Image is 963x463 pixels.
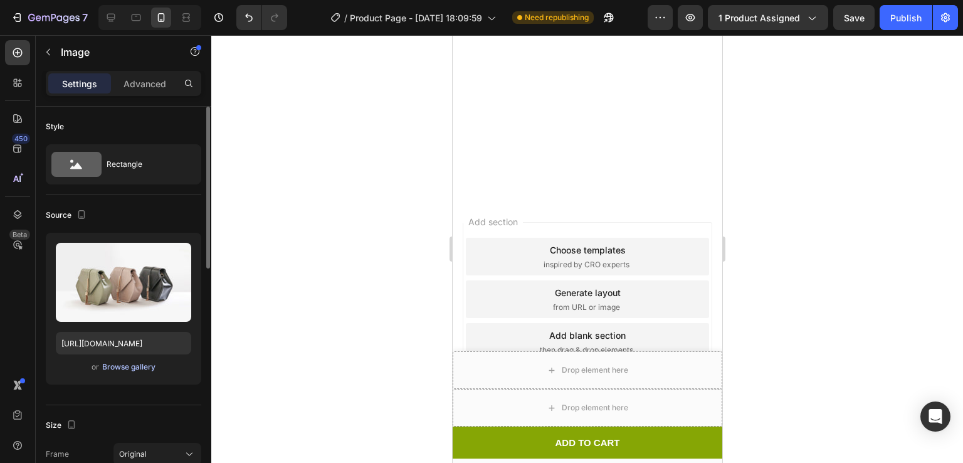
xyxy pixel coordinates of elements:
span: / [344,11,347,24]
div: 450 [12,134,30,144]
div: Style [46,121,64,132]
span: or [92,359,99,375]
iframe: Design area [453,35,722,463]
span: Original [119,449,147,460]
div: Browse gallery [102,361,155,373]
button: Publish [880,5,932,30]
p: 7 [82,10,88,25]
button: Browse gallery [102,361,156,373]
span: Need republishing [525,12,589,23]
button: 7 [5,5,93,30]
button: 1 product assigned [708,5,828,30]
p: Image [61,45,167,60]
button: Save [833,5,875,30]
span: Save [844,13,865,23]
p: Settings [62,77,97,90]
div: Size [46,417,79,434]
div: Beta [9,230,30,240]
div: Undo/Redo [236,5,287,30]
input: https://example.com/image.jpg [56,332,191,354]
div: Open Intercom Messenger [920,402,950,432]
img: preview-image [56,243,191,322]
p: Advanced [124,77,166,90]
div: Source [46,207,89,224]
div: Publish [890,11,922,24]
span: Product Page - [DATE] 18:09:59 [350,11,482,24]
span: 1 product assigned [718,11,800,24]
div: Rectangle [107,150,183,179]
label: Frame [46,449,69,460]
